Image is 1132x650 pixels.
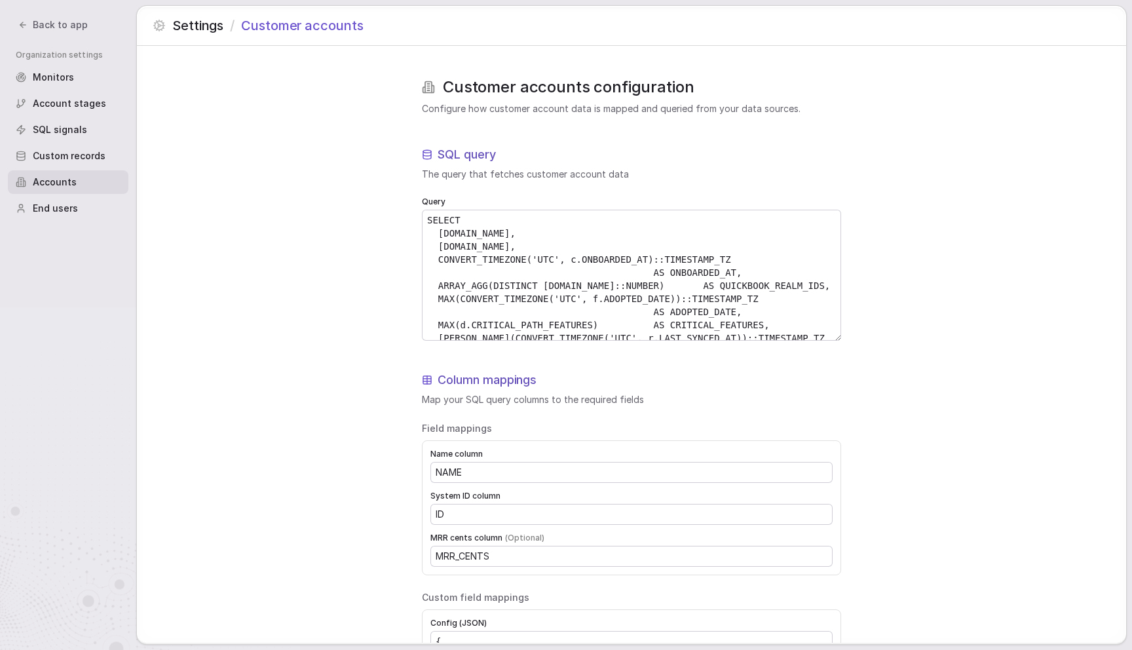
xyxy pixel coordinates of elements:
h1: Column mappings [438,372,537,388]
span: Customer accounts [241,16,363,35]
a: Monitors [8,66,128,89]
span: MRR cents column [430,533,833,543]
a: SQL signals [8,118,128,142]
span: Name column [430,449,833,459]
a: Account stages [8,92,128,115]
span: SQL signals [33,123,87,136]
input: e.g., ID [431,505,832,524]
span: Config (JSON) [430,618,833,628]
span: Configure how customer account data is mapped and queried from your data sources. [422,102,841,115]
span: Field mappings [422,422,841,435]
a: End users [8,197,128,220]
span: Custom records [33,149,105,162]
span: Back to app [33,18,88,31]
span: Custom field mappings [422,591,841,604]
input: e.g., NAME [431,463,832,482]
input: e.g., MRR_CENTS [431,546,832,566]
button: Back to app [10,16,96,34]
span: Map your SQL query columns to the required fields [422,393,841,406]
span: Query [422,197,841,207]
span: Settings [172,16,223,35]
span: / [230,16,235,35]
textarea: SELECT [DOMAIN_NAME], [DOMAIN_NAME], CONVERT_TIMEZONE('UTC', c.ONBOARDED_AT)::TIMESTAMP_TZ AS ONB... [423,210,840,340]
span: Monitors [33,71,74,84]
a: Custom records [8,144,128,168]
span: Account stages [33,97,106,110]
span: (Optional) [505,533,544,543]
h1: SQL query [438,147,496,162]
span: End users [33,202,78,215]
a: Accounts [8,170,128,194]
h1: Customer accounts configuration [443,77,694,97]
span: System ID column [430,491,833,501]
span: Accounts [33,176,77,189]
span: The query that fetches customer account data [422,168,841,181]
span: Organization settings [16,50,128,60]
